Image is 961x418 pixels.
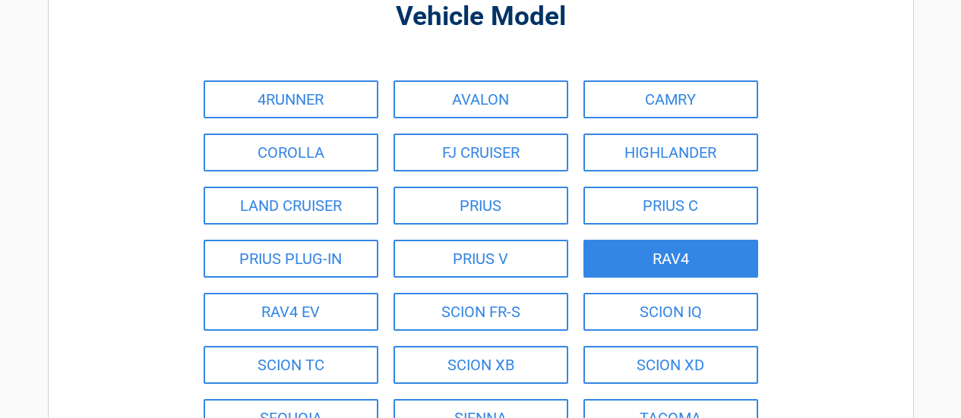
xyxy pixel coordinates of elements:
[583,134,758,171] a: HIGHLANDER
[394,240,568,278] a: PRIUS V
[394,134,568,171] a: FJ CRUISER
[394,346,568,384] a: SCION XB
[394,293,568,331] a: SCION FR-S
[583,346,758,384] a: SCION XD
[583,187,758,225] a: PRIUS C
[583,293,758,331] a: SCION IQ
[204,187,378,225] a: LAND CRUISER
[394,187,568,225] a: PRIUS
[583,80,758,118] a: CAMRY
[204,240,378,278] a: PRIUS PLUG-IN
[204,134,378,171] a: COROLLA
[204,346,378,384] a: SCION TC
[583,240,758,278] a: RAV4
[204,293,378,331] a: RAV4 EV
[204,80,378,118] a: 4RUNNER
[394,80,568,118] a: AVALON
